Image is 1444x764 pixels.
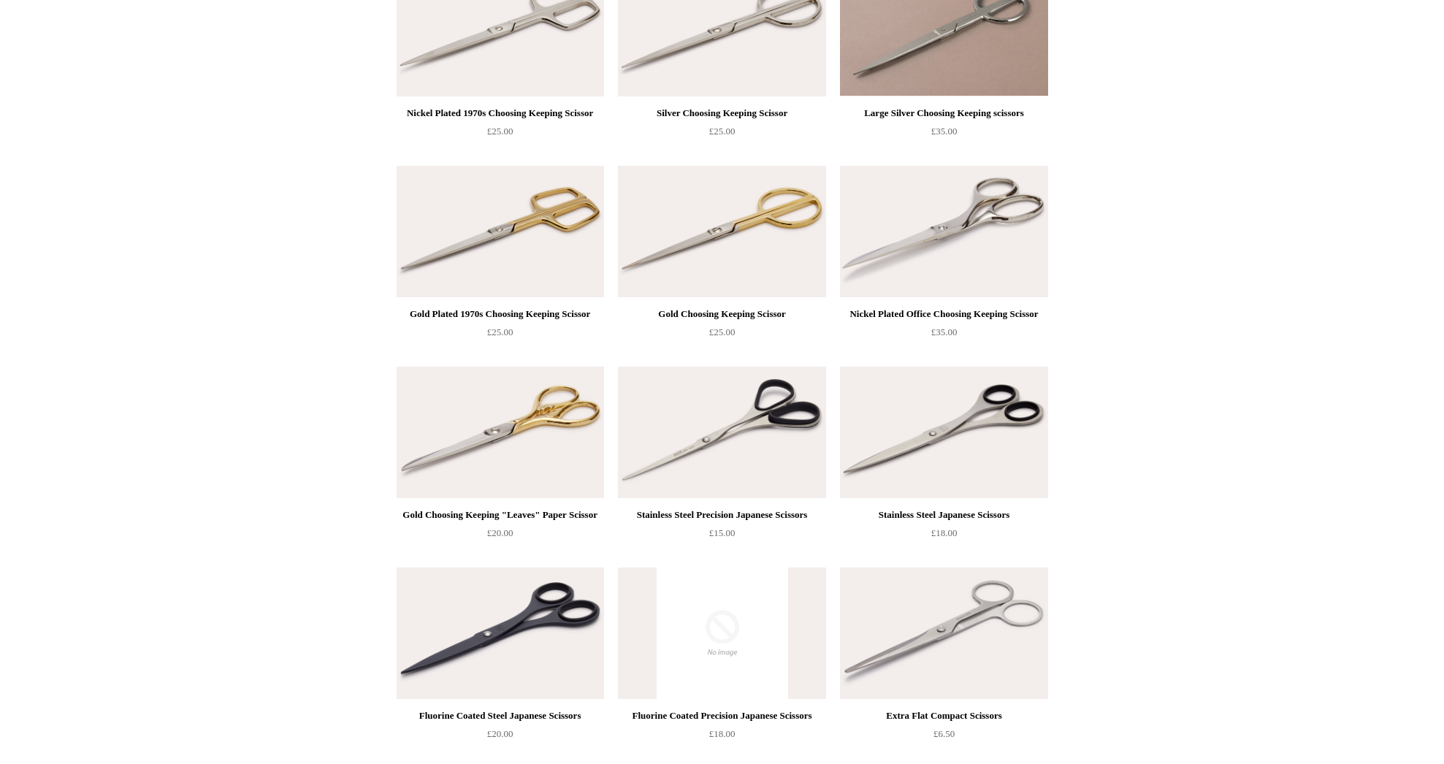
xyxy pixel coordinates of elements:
span: £18.00 [931,527,958,538]
div: Nickel Plated 1970s Choosing Keeping Scissor [400,104,600,122]
a: Fluorine Coated Steel Japanese Scissors Fluorine Coated Steel Japanese Scissors [397,568,604,699]
div: Large Silver Choosing Keeping scissors [844,104,1044,122]
div: Silver Choosing Keeping Scissor [622,104,822,122]
img: no-image-2048-a2addb12_grande.gif [618,568,825,699]
img: Extra Flat Compact Scissors [840,568,1047,699]
a: Gold Choosing Keeping "Leaves" Paper Scissor Gold Choosing Keeping "Leaves" Paper Scissor [397,367,604,498]
div: Gold Choosing Keeping "Leaves" Paper Scissor [400,506,600,524]
span: £6.50 [933,728,955,739]
img: Gold Choosing Keeping "Leaves" Paper Scissor [397,367,604,498]
div: Extra Flat Compact Scissors [844,707,1044,725]
span: £35.00 [931,126,958,137]
span: £18.00 [709,728,736,739]
a: Stainless Steel Precision Japanese Scissors £15.00 [618,506,825,566]
a: Extra Flat Compact Scissors Extra Flat Compact Scissors [840,568,1047,699]
a: Stainless Steel Japanese Scissors Stainless Steel Japanese Scissors [840,367,1047,498]
a: Nickel Plated 1970s Choosing Keeping Scissor £25.00 [397,104,604,164]
div: Stainless Steel Precision Japanese Scissors [622,506,822,524]
span: £15.00 [709,527,736,538]
div: Gold Plated 1970s Choosing Keeping Scissor [400,305,600,323]
div: Nickel Plated Office Choosing Keeping Scissor [844,305,1044,323]
a: Nickel Plated Office Choosing Keeping Scissor £35.00 [840,305,1047,365]
div: Stainless Steel Japanese Scissors [844,506,1044,524]
span: £20.00 [487,728,513,739]
img: Fluorine Coated Steel Japanese Scissors [397,568,604,699]
a: Gold Plated 1970s Choosing Keeping Scissor Gold Plated 1970s Choosing Keeping Scissor [397,166,604,297]
a: Gold Choosing Keeping "Leaves" Paper Scissor £20.00 [397,506,604,566]
span: £25.00 [709,326,736,337]
span: £25.00 [709,126,736,137]
a: Stainless Steel Japanese Scissors £18.00 [840,506,1047,566]
span: £25.00 [487,126,513,137]
img: Stainless Steel Japanese Scissors [840,367,1047,498]
a: Gold Plated 1970s Choosing Keeping Scissor £25.00 [397,305,604,365]
a: Gold Choosing Keeping Scissor Gold Choosing Keeping Scissor [618,166,825,297]
a: Silver Choosing Keeping Scissor £25.00 [618,104,825,164]
a: Gold Choosing Keeping Scissor £25.00 [618,305,825,365]
div: Gold Choosing Keeping Scissor [622,305,822,323]
a: Stainless Steel Precision Japanese Scissors Stainless Steel Precision Japanese Scissors [618,367,825,498]
div: Fluorine Coated Steel Japanese Scissors [400,707,600,725]
a: Nickel Plated Office Choosing Keeping Scissor Nickel Plated Office Choosing Keeping Scissor [840,166,1047,297]
span: £20.00 [487,527,513,538]
span: £25.00 [487,326,513,337]
img: Gold Plated 1970s Choosing Keeping Scissor [397,166,604,297]
img: Gold Choosing Keeping Scissor [618,166,825,297]
a: Large Silver Choosing Keeping scissors £35.00 [840,104,1047,164]
div: Fluorine Coated Precision Japanese Scissors [622,707,822,725]
img: Nickel Plated Office Choosing Keeping Scissor [840,166,1047,297]
span: £35.00 [931,326,958,337]
img: Stainless Steel Precision Japanese Scissors [618,367,825,498]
